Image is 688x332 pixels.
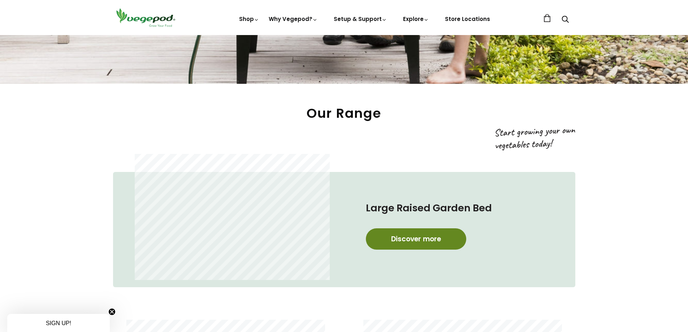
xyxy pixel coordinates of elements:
[334,15,387,23] a: Setup & Support
[108,308,116,315] button: Close teaser
[403,15,429,23] a: Explore
[113,105,575,121] h2: Our Range
[46,320,71,326] span: SIGN UP!
[113,7,178,28] img: Vegepod
[7,314,110,332] div: SIGN UP!Close teaser
[239,15,259,23] a: Shop
[366,201,546,215] h4: Large Raised Garden Bed
[366,228,466,250] a: Discover more
[562,16,569,24] a: Search
[445,15,490,23] a: Store Locations
[269,15,318,23] a: Why Vegepod?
